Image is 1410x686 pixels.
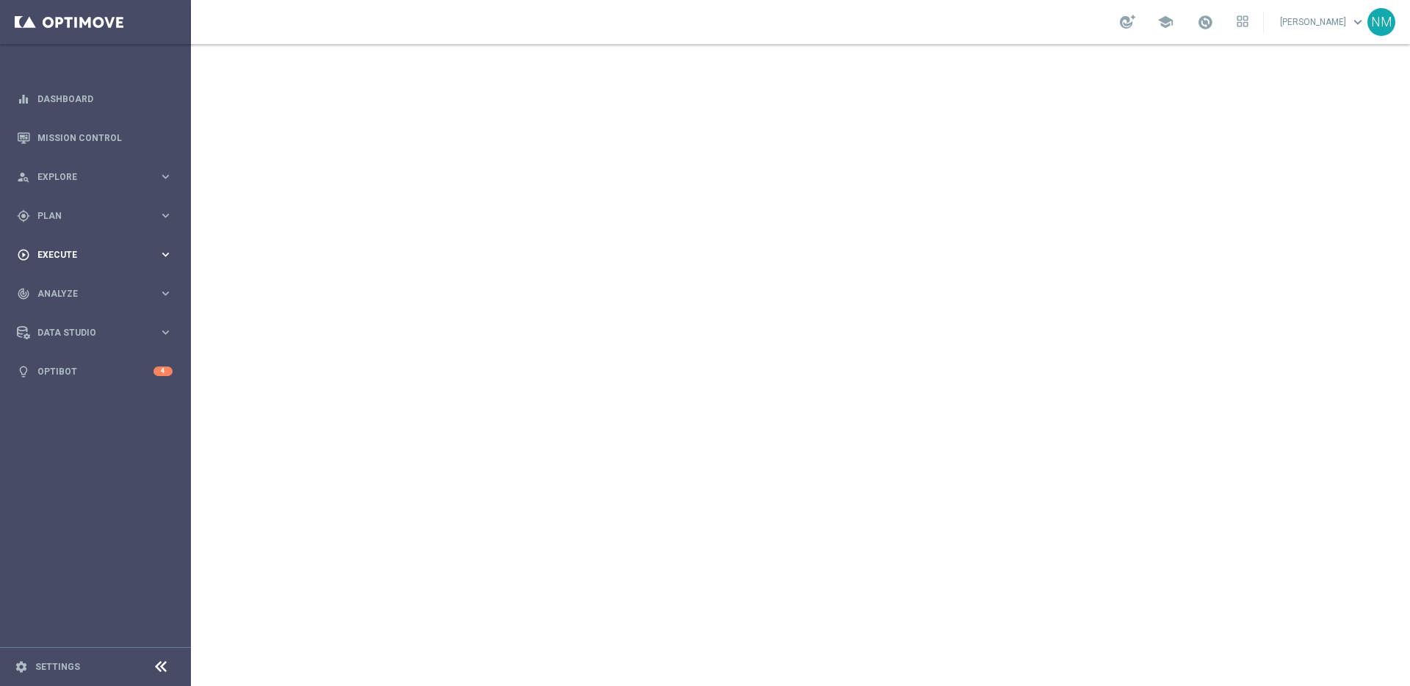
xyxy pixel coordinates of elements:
[1157,14,1174,30] span: school
[17,170,30,184] i: person_search
[37,118,173,157] a: Mission Control
[1350,14,1366,30] span: keyboard_arrow_down
[37,212,159,220] span: Plan
[1279,11,1367,33] a: [PERSON_NAME]keyboard_arrow_down
[17,209,159,223] div: Plan
[17,248,159,261] div: Execute
[16,249,173,261] button: play_circle_outline Execute keyboard_arrow_right
[37,289,159,298] span: Analyze
[37,79,173,118] a: Dashboard
[17,248,30,261] i: play_circle_outline
[37,250,159,259] span: Execute
[159,325,173,339] i: keyboard_arrow_right
[159,286,173,300] i: keyboard_arrow_right
[16,288,173,300] button: track_changes Analyze keyboard_arrow_right
[16,366,173,378] button: lightbulb Optibot 4
[16,210,173,222] button: gps_fixed Plan keyboard_arrow_right
[159,248,173,261] i: keyboard_arrow_right
[17,79,173,118] div: Dashboard
[17,209,30,223] i: gps_fixed
[37,352,153,391] a: Optibot
[17,326,159,339] div: Data Studio
[153,367,173,376] div: 4
[16,171,173,183] button: person_search Explore keyboard_arrow_right
[1367,8,1395,36] div: NM
[17,287,159,300] div: Analyze
[16,327,173,339] button: Data Studio keyboard_arrow_right
[159,209,173,223] i: keyboard_arrow_right
[17,118,173,157] div: Mission Control
[37,173,159,181] span: Explore
[35,662,80,671] a: Settings
[159,170,173,184] i: keyboard_arrow_right
[17,352,173,391] div: Optibot
[15,660,28,674] i: settings
[17,170,159,184] div: Explore
[17,365,30,378] i: lightbulb
[16,132,173,144] button: Mission Control
[37,328,159,337] span: Data Studio
[16,93,173,105] button: equalizer Dashboard
[17,93,30,106] i: equalizer
[17,287,30,300] i: track_changes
